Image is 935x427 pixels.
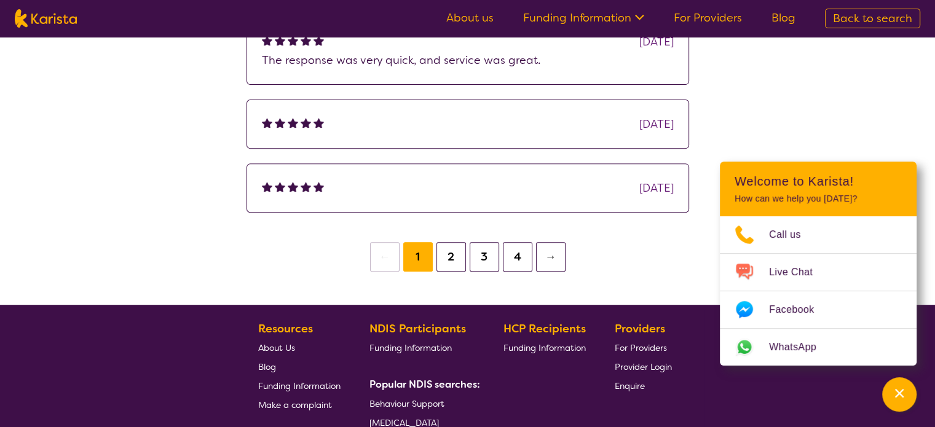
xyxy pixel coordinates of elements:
img: fullstar [262,117,272,128]
div: [DATE] [639,179,674,197]
a: Make a complaint [258,395,341,414]
span: Blog [258,361,276,372]
button: → [536,242,566,272]
button: 2 [436,242,466,272]
a: About Us [258,338,341,357]
a: About us [446,10,494,25]
b: Resources [258,321,313,336]
span: Make a complaint [258,399,332,410]
img: fullstar [275,181,285,192]
a: Behaviour Support [369,394,475,413]
span: Call us [769,225,816,244]
a: Blog [771,10,795,25]
b: NDIS Participants [369,321,466,336]
div: [DATE] [639,115,674,133]
a: Funding Information [503,338,586,357]
span: Funding Information [258,380,341,391]
a: Enquire [615,376,672,395]
a: Funding Information [369,338,475,357]
button: 3 [470,242,499,272]
a: For Providers [615,338,672,357]
b: HCP Recipients [503,321,586,336]
span: Back to search [833,11,912,26]
a: Provider Login [615,357,672,376]
b: Popular NDIS searches: [369,378,480,391]
p: How can we help you [DATE]? [735,194,902,204]
div: [DATE] [639,33,674,51]
span: Provider Login [615,361,672,372]
span: Live Chat [769,263,827,281]
img: fullstar [288,181,298,192]
img: fullstar [262,181,272,192]
a: Web link opens in a new tab. [720,329,917,366]
h2: Welcome to Karista! [735,174,902,189]
ul: Choose channel [720,216,917,366]
a: Blog [258,357,341,376]
img: fullstar [301,35,311,45]
button: ← [370,242,400,272]
img: fullstar [314,181,324,192]
span: About Us [258,342,295,353]
a: Funding Information [258,376,341,395]
span: Enquire [615,380,645,391]
span: Behaviour Support [369,398,444,409]
img: Karista logo [15,9,77,28]
button: 1 [403,242,433,272]
a: For Providers [674,10,742,25]
button: 4 [503,242,532,272]
div: Channel Menu [720,162,917,366]
span: WhatsApp [769,338,831,356]
button: Channel Menu [882,377,917,412]
img: fullstar [301,117,311,128]
img: fullstar [314,117,324,128]
a: Back to search [825,9,920,28]
img: fullstar [288,117,298,128]
span: Facebook [769,300,829,319]
img: fullstar [288,35,298,45]
a: Funding Information [523,10,644,25]
p: The response was very quick, and service was great. [262,51,674,69]
span: For Providers [615,342,667,353]
span: Funding Information [369,342,452,353]
img: fullstar [275,117,285,128]
img: fullstar [301,181,311,192]
img: fullstar [262,35,272,45]
span: Funding Information [503,342,586,353]
img: fullstar [314,35,324,45]
img: fullstar [275,35,285,45]
b: Providers [615,321,665,336]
